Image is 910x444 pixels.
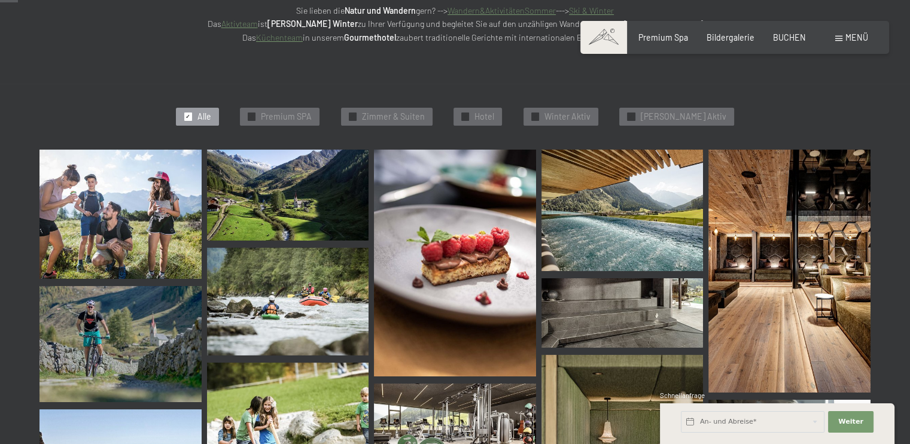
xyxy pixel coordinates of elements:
[544,111,591,123] span: Winter Aktiv
[374,150,536,376] img: Bildergalerie
[362,111,425,123] span: Zimmer & Suiten
[541,278,704,348] img: Wellnesshotels - Sauna - Erholung - Adults only - Ahrntal
[474,111,494,123] span: Hotel
[350,113,355,120] span: ✓
[640,111,726,123] span: [PERSON_NAME] Aktiv
[185,113,190,120] span: ✓
[267,19,358,29] strong: [PERSON_NAME] Winter
[773,32,806,42] a: BUCHEN
[708,150,871,393] img: Wellnesshotels - Ruheraum - Lounge - Ahrntal
[207,248,369,355] img: Rafting - Kajak - Canyoning - Ahrntal Südtirol im Wellnesshotel
[541,150,704,271] img: Wellnesshotels - Erholung - Whirlpool - Inifity Pool - Ahrntal
[845,32,868,42] span: Menü
[344,32,396,42] strong: Gourmethotel
[207,150,369,241] img: Bildergalerie
[197,111,211,123] span: Alle
[39,150,202,279] img: Bildergalerie
[345,5,416,16] strong: Natur und Wandern
[532,113,537,120] span: ✓
[261,111,312,123] span: Premium SPA
[629,113,634,120] span: ✓
[463,113,468,120] span: ✓
[249,113,254,120] span: ✓
[192,4,719,45] p: Sie lieben die gern? --> ---> Das ist zu Ihrer Verfügung und begleitet Sie auf den unzähligen Wan...
[569,5,614,16] a: Ski & Winter
[39,286,202,402] img: Bildergalerie
[207,248,369,355] a: Bildergalerie
[660,391,705,399] span: Schnellanfrage
[448,5,556,16] a: Wandern&AktivitätenSommer
[828,411,874,433] button: Weiter
[256,32,303,42] a: Küchenteam
[707,32,754,42] a: Bildergalerie
[221,19,258,29] a: Aktivteam
[838,417,863,427] span: Weiter
[638,32,688,42] a: Premium Spa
